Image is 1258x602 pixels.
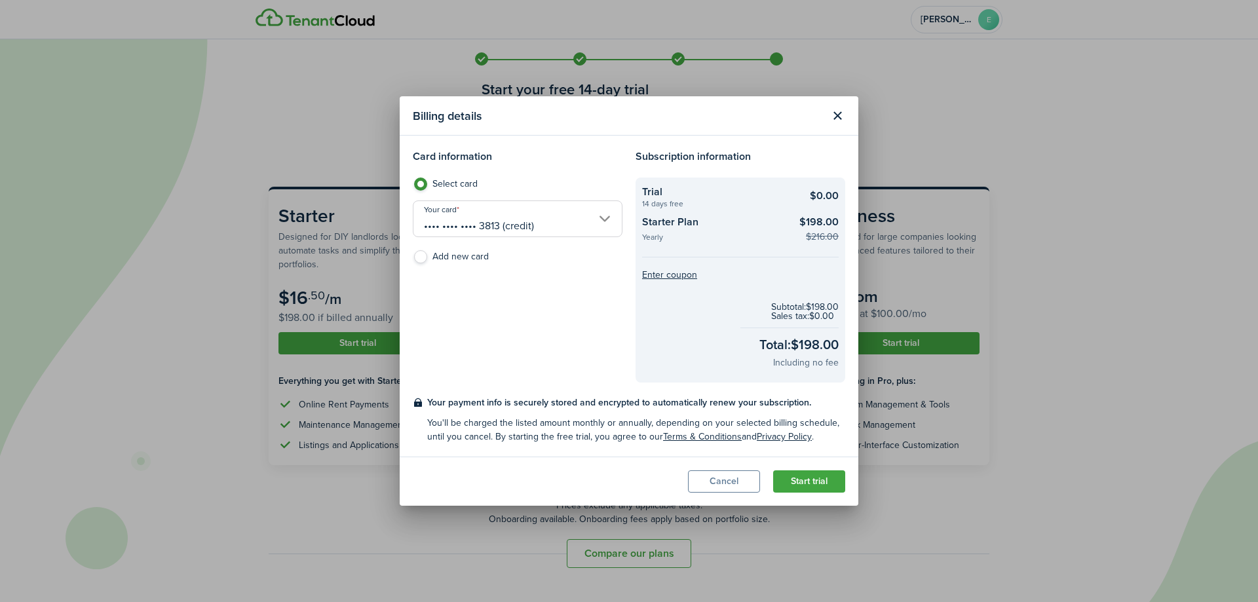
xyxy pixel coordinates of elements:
a: Privacy Policy [757,430,812,443]
checkout-subtotal-item: Subtotal: $198.00 [771,303,839,312]
h4: Card information [413,149,622,164]
checkout-summary-item-title: Trial [642,184,790,200]
checkout-summary-item-description: Yearly [642,233,790,244]
checkout-summary-item-old-price: $216.00 [806,230,839,244]
button: Start trial [773,470,845,493]
checkout-summary-item-description: 14 days free [642,200,790,208]
button: Close modal [826,105,848,127]
checkout-summary-item-main-price: $0.00 [810,188,839,204]
checkout-summary-item-main-price: $198.00 [799,214,839,230]
modal-title: Billing details [413,103,823,128]
checkout-terms-main: Your payment info is securely stored and encrypted to automatically renew your subscription. [427,396,845,409]
button: Cancel [688,470,760,493]
checkout-terms-secondary: You'll be charged the listed amount monthly or annually, depending on your selected billing sched... [427,416,845,443]
button: Enter coupon [642,271,697,280]
label: Add new card [413,250,622,270]
checkout-total-secondary: Including no fee [773,356,839,369]
checkout-subtotal-item: Sales tax: $0.00 [771,312,839,321]
a: Terms & Conditions [663,430,742,443]
checkout-total-main: Total: $198.00 [759,335,839,354]
label: Select card [413,178,622,197]
checkout-summary-item-title: Starter Plan [642,214,790,233]
h4: Subscription information [636,149,845,164]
